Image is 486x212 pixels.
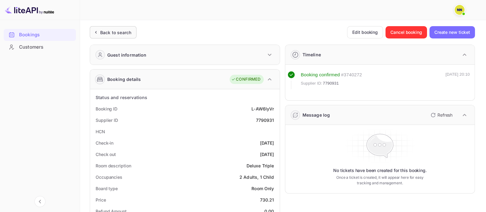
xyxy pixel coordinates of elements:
div: Booking details [107,76,141,82]
div: 7790931 [256,117,274,123]
div: Price [96,197,106,203]
div: Bookings [4,29,76,41]
div: # 3740272 [341,71,362,78]
div: Back to search [100,29,131,36]
div: HCN [96,128,105,135]
div: Board type [96,185,118,192]
p: Once a ticket is created, it will appear here for easy tracking and management. [329,175,431,186]
div: Deluxe Triple [247,162,274,169]
div: Occupancies [96,174,122,180]
img: LiteAPI logo [5,5,54,15]
button: Edit booking [347,26,383,38]
a: Customers [4,41,76,53]
div: [DATE] 20:10 [445,71,470,89]
div: Guest information [107,52,147,58]
div: Room description [96,162,131,169]
span: Supplier ID: [301,80,322,86]
div: Status and reservations [96,94,147,101]
button: Create new ticket [429,26,475,38]
div: Timeline [302,51,321,58]
span: 7790931 [323,80,339,86]
div: Booking ID [96,106,117,112]
div: Bookings [19,31,73,38]
div: Check-in [96,140,113,146]
button: Collapse navigation [34,196,45,207]
div: Check out [96,151,116,158]
button: Cancel booking [385,26,427,38]
div: Customers [19,44,73,51]
img: N/A N/A [455,5,464,15]
p: Refresh [437,112,452,118]
div: Booking confirmed [301,71,340,78]
div: Message log [302,112,330,118]
div: [DATE] [260,151,274,158]
div: [DATE] [260,140,274,146]
p: No tickets have been created for this booking. [333,167,427,174]
div: Room Only [251,185,274,192]
div: 730.21 [260,197,274,203]
div: CONFIRMED [231,76,260,82]
div: 2 Adults, 1 Child [239,174,274,180]
a: Bookings [4,29,76,40]
div: L-AW6lyVr [251,106,274,112]
button: Refresh [427,110,455,120]
div: Supplier ID [96,117,118,123]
